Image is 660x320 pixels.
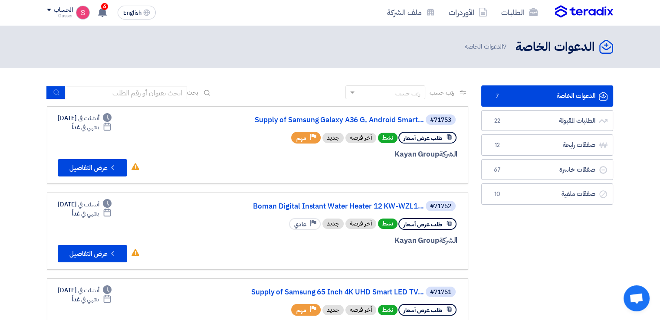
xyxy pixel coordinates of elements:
span: الشركة [439,235,458,246]
div: #71752 [430,203,451,209]
span: بحث [187,88,198,97]
span: مهم [296,306,306,314]
span: طلب عرض أسعار [404,306,442,314]
img: Teradix logo [555,5,613,18]
div: جديد [322,305,344,315]
div: غداً [72,295,112,304]
span: الشركة [439,149,458,160]
div: [DATE] [58,286,112,295]
div: الحساب [54,7,72,14]
span: 10 [492,190,502,199]
div: Kayan Group [249,149,457,160]
div: رتب حسب [395,89,420,98]
img: unnamed_1748516558010.png [76,6,90,20]
button: عرض التفاصيل [58,245,127,262]
div: [DATE] [58,200,112,209]
div: [DATE] [58,114,112,123]
a: الطلبات [494,2,545,23]
a: صفقات خاسرة67 [481,159,613,180]
a: الطلبات المقبولة22 [481,110,613,131]
span: ينتهي في [81,295,99,304]
div: جديد [322,219,344,229]
div: Open chat [624,285,650,311]
a: الدعوات الخاصة7 [481,85,613,107]
span: 7 [492,92,502,101]
span: ينتهي في [81,123,99,132]
span: نشط [378,219,397,229]
div: غداً [72,123,112,132]
span: 67 [492,166,502,174]
a: الأوردرات [442,2,494,23]
span: طلب عرض أسعار [404,134,442,142]
span: طلب عرض أسعار [404,220,442,229]
div: غداً [72,209,112,218]
a: ملف الشركة [380,2,442,23]
div: أخر فرصة [345,219,376,229]
a: صفقات رابحة12 [481,134,613,156]
span: نشط [378,133,397,143]
div: أخر فرصة [345,305,376,315]
div: #71751 [430,289,451,295]
a: Supply of Samsung 65 Inch 4K UHD Smart LED TV... [250,288,424,296]
span: 7 [503,42,507,51]
button: عرض التفاصيل [58,159,127,176]
span: رتب حسب [430,88,454,97]
span: أنشئت في [78,114,99,123]
input: ابحث بعنوان أو رقم الطلب [66,86,187,99]
span: ينتهي في [81,209,99,218]
span: نشط [378,305,397,315]
span: 12 [492,141,502,150]
span: مهم [296,134,306,142]
div: Gasser [47,13,72,18]
span: 6 [101,3,108,10]
div: #71753 [430,117,451,123]
a: صفقات ملغية10 [481,183,613,205]
span: الدعوات الخاصة [464,42,509,52]
span: أنشئت في [78,200,99,209]
span: English [123,10,141,16]
h2: الدعوات الخاصة [516,39,595,56]
a: Boman Digital Instant Water Heater 12 KW-WZL1... [250,202,424,210]
span: عادي [294,220,306,229]
div: Kayan Group [249,235,457,246]
div: أخر فرصة [345,133,376,143]
div: جديد [322,133,344,143]
span: أنشئت في [78,286,99,295]
button: English [118,6,156,20]
a: Supply of Samsung Galaxy A36 G, Android Smart... [250,116,424,124]
span: 22 [492,117,502,125]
